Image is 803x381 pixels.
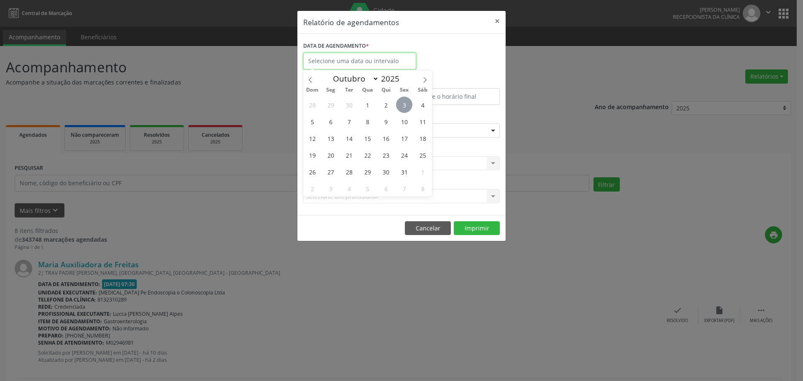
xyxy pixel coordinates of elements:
[489,11,506,31] button: Close
[414,164,431,180] span: Novembro 1, 2025
[304,164,320,180] span: Outubro 26, 2025
[322,130,339,146] span: Outubro 13, 2025
[303,87,322,93] span: Dom
[341,164,357,180] span: Outubro 28, 2025
[404,88,500,105] input: Selecione o horário final
[404,75,500,88] label: ATÉ
[322,180,339,197] span: Novembro 3, 2025
[454,221,500,235] button: Imprimir
[329,73,379,84] select: Month
[378,147,394,163] span: Outubro 23, 2025
[378,180,394,197] span: Novembro 6, 2025
[396,113,412,130] span: Outubro 10, 2025
[359,113,376,130] span: Outubro 8, 2025
[378,113,394,130] span: Outubro 9, 2025
[396,180,412,197] span: Novembro 7, 2025
[341,147,357,163] span: Outubro 21, 2025
[341,130,357,146] span: Outubro 14, 2025
[414,97,431,113] span: Outubro 4, 2025
[359,180,376,197] span: Novembro 5, 2025
[359,97,376,113] span: Outubro 1, 2025
[322,97,339,113] span: Setembro 29, 2025
[405,221,451,235] button: Cancelar
[414,180,431,197] span: Novembro 8, 2025
[322,113,339,130] span: Outubro 6, 2025
[414,113,431,130] span: Outubro 11, 2025
[359,130,376,146] span: Outubro 15, 2025
[303,17,399,28] h5: Relatório de agendamentos
[341,113,357,130] span: Outubro 7, 2025
[414,130,431,146] span: Outubro 18, 2025
[378,97,394,113] span: Outubro 2, 2025
[378,164,394,180] span: Outubro 30, 2025
[304,147,320,163] span: Outubro 19, 2025
[377,87,395,93] span: Qui
[303,40,369,53] label: DATA DE AGENDAMENTO
[359,164,376,180] span: Outubro 29, 2025
[379,73,407,84] input: Year
[396,147,412,163] span: Outubro 24, 2025
[341,97,357,113] span: Setembro 30, 2025
[378,130,394,146] span: Outubro 16, 2025
[396,97,412,113] span: Outubro 3, 2025
[303,53,416,69] input: Selecione uma data ou intervalo
[341,180,357,197] span: Novembro 4, 2025
[396,164,412,180] span: Outubro 31, 2025
[414,147,431,163] span: Outubro 25, 2025
[359,147,376,163] span: Outubro 22, 2025
[395,87,414,93] span: Sex
[322,164,339,180] span: Outubro 27, 2025
[322,147,339,163] span: Outubro 20, 2025
[322,87,340,93] span: Seg
[304,97,320,113] span: Setembro 28, 2025
[304,113,320,130] span: Outubro 5, 2025
[304,130,320,146] span: Outubro 12, 2025
[414,87,432,93] span: Sáb
[358,87,377,93] span: Qua
[304,180,320,197] span: Novembro 2, 2025
[396,130,412,146] span: Outubro 17, 2025
[340,87,358,93] span: Ter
